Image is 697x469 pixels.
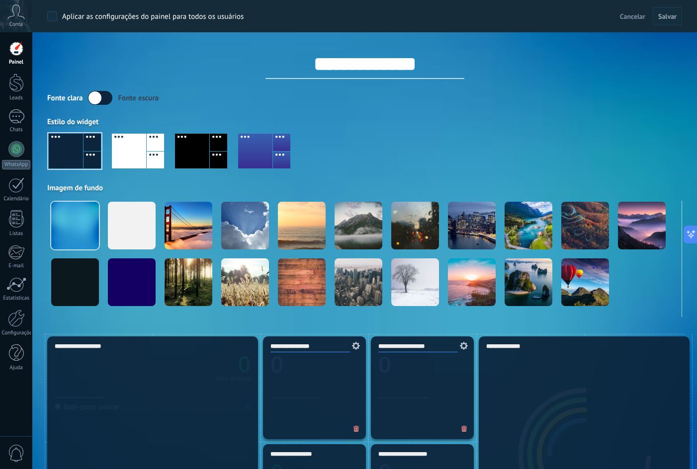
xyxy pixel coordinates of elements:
[2,295,31,302] div: Estatísticas
[2,95,31,101] div: Leads
[47,183,682,193] div: Imagem de fundo
[620,12,645,21] span: Cancelar
[47,117,682,127] div: Estilo do widget
[2,330,31,336] div: Configurações
[616,9,649,24] button: Cancelar
[2,160,30,169] div: WhatsApp
[2,127,31,133] div: Chats
[118,93,159,103] div: Fonte escura
[62,12,244,22] div: Aplicar as configurações do painel para todos os usuários
[2,365,31,371] div: Ajuda
[9,21,23,28] span: Conta
[658,13,677,20] span: Salvar
[47,93,83,103] div: Fonte clara
[2,263,31,269] div: E-mail
[2,59,31,66] div: Painel
[2,231,31,237] div: Listas
[2,196,31,202] div: Calendário
[653,7,682,26] button: Salvar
